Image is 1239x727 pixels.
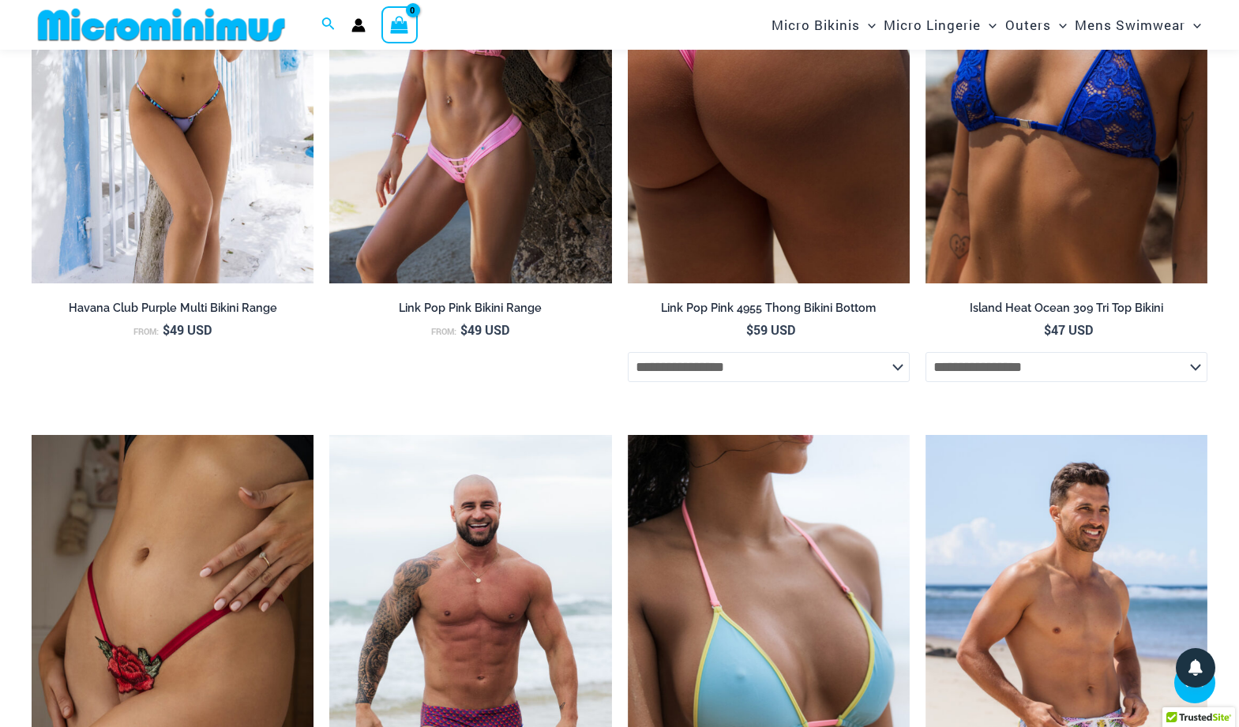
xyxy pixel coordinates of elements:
span: Menu Toggle [1185,5,1201,45]
a: Island Heat Ocean 309 Tri Top Bikini [925,301,1207,321]
nav: Site Navigation [765,2,1207,47]
bdi: 49 USD [460,321,509,338]
a: OutersMenu ToggleMenu Toggle [1001,5,1071,45]
img: MM SHOP LOGO FLAT [32,7,291,43]
span: $ [163,321,170,338]
span: Menu Toggle [1051,5,1067,45]
h2: Havana Club Purple Multi Bikini Range [32,301,314,316]
span: Micro Bikinis [772,5,860,45]
a: View Shopping Cart, empty [381,6,418,43]
a: Mens SwimwearMenu ToggleMenu Toggle [1071,5,1205,45]
span: $ [460,321,467,338]
span: From: [431,326,456,337]
span: From: [133,326,159,337]
span: Micro Lingerie [884,5,981,45]
span: Menu Toggle [981,5,997,45]
bdi: 47 USD [1044,321,1093,338]
a: Micro BikinisMenu ToggleMenu Toggle [768,5,880,45]
h2: Island Heat Ocean 309 Tri Top Bikini [925,301,1207,316]
a: Micro LingerieMenu ToggleMenu Toggle [880,5,1001,45]
bdi: 59 USD [746,321,795,338]
span: Menu Toggle [860,5,876,45]
span: $ [746,321,753,338]
bdi: 49 USD [163,321,212,338]
a: Link Pop Pink Bikini Range [329,301,611,321]
span: Outers [1005,5,1051,45]
a: Account icon link [351,18,366,32]
span: Mens Swimwear [1075,5,1185,45]
a: Search icon link [321,15,336,36]
h2: Link Pop Pink Bikini Range [329,301,611,316]
h2: Link Pop Pink 4955 Thong Bikini Bottom [628,301,910,316]
span: $ [1044,321,1051,338]
a: Link Pop Pink 4955 Thong Bikini Bottom [628,301,910,321]
a: Havana Club Purple Multi Bikini Range [32,301,314,321]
